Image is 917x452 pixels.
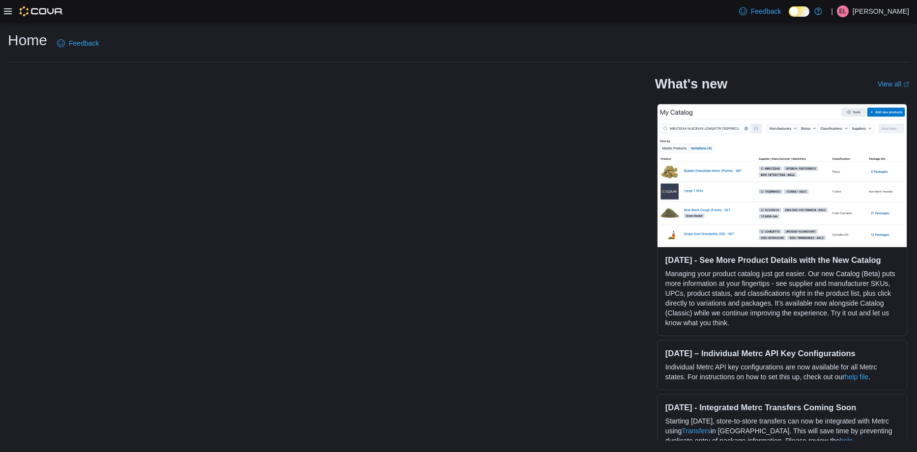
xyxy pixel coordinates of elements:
[682,427,711,435] a: Transfers
[665,362,899,382] p: Individual Metrc API key configurations are now available for all Metrc states. For instructions ...
[20,6,63,16] img: Cova
[789,6,809,17] input: Dark Mode
[665,269,899,328] p: Managing your product catalog just got easier. Our new Catalog (Beta) puts more information at yo...
[665,402,899,412] h3: [DATE] - Integrated Metrc Transfers Coming Soon
[837,5,849,17] div: Emily Landry
[878,80,909,88] a: View allExternal link
[655,76,727,92] h2: What's new
[853,5,909,17] p: [PERSON_NAME]
[665,255,899,265] h3: [DATE] - See More Product Details with the New Catalog
[845,373,868,381] a: help file
[839,5,847,17] span: EL
[53,33,103,53] a: Feedback
[903,82,909,87] svg: External link
[751,6,781,16] span: Feedback
[8,30,47,50] h1: Home
[69,38,99,48] span: Feedback
[665,348,899,358] h3: [DATE] – Individual Metrc API Key Configurations
[831,5,833,17] p: |
[735,1,785,21] a: Feedback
